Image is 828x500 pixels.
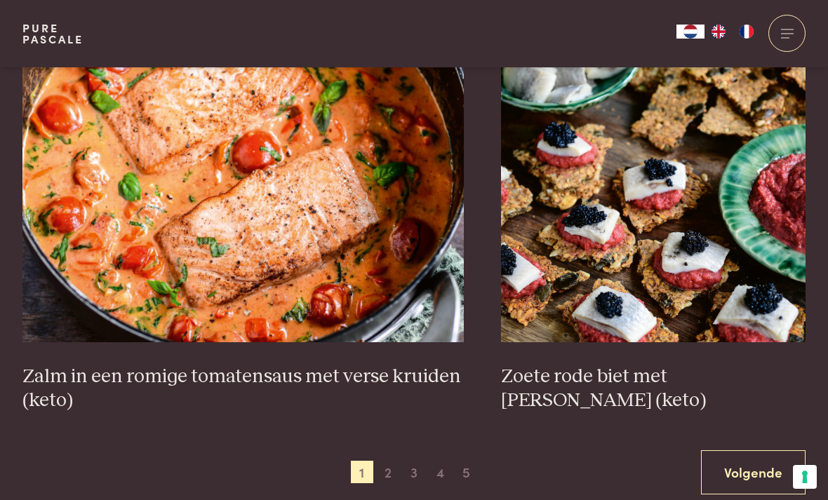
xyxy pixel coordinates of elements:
[501,365,806,413] h3: Zoete rode biet met [PERSON_NAME] (keto)
[733,25,761,39] a: FR
[455,461,477,483] span: 5
[377,461,399,483] span: 2
[22,22,84,45] a: PurePascale
[676,25,705,39] div: Language
[705,25,733,39] a: EN
[705,25,761,39] ul: Language list
[501,62,806,413] a: Zoete rode biet met zure haring (keto) Zoete rode biet met [PERSON_NAME] (keto)
[22,62,464,413] a: Zalm in een romige tomatensaus met verse kruiden (keto) Zalm in een romige tomatensaus met verse ...
[22,365,464,413] h3: Zalm in een romige tomatensaus met verse kruiden (keto)
[429,461,451,483] span: 4
[676,25,761,39] aside: Language selected: Nederlands
[22,62,464,342] img: Zalm in een romige tomatensaus met verse kruiden (keto)
[403,461,425,483] span: 3
[501,62,806,342] img: Zoete rode biet met zure haring (keto)
[793,465,817,489] button: Uw voorkeuren voor toestemming voor trackingtechnologieën
[701,450,806,494] a: Volgende
[676,25,705,39] a: NL
[351,461,373,483] span: 1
